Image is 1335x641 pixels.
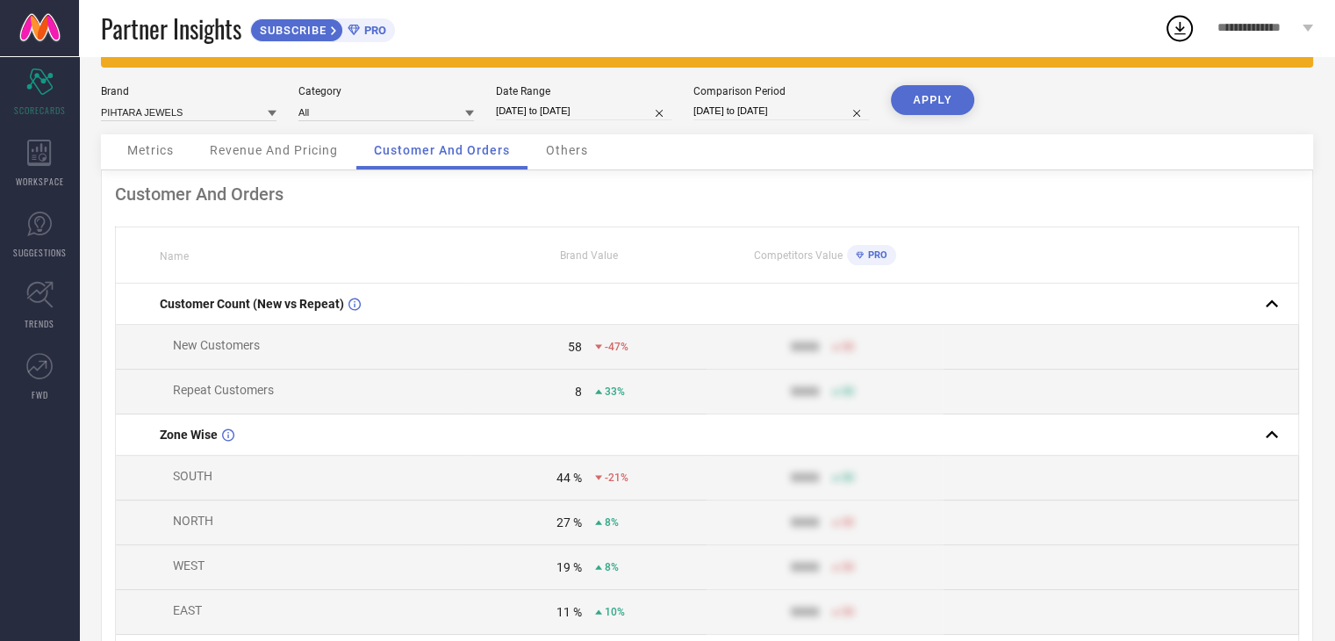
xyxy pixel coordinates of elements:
[575,385,582,399] div: 8
[360,24,386,37] span: PRO
[14,104,66,117] span: SCORECARDS
[791,385,819,399] div: 9999
[173,558,205,573] span: WEST
[568,340,582,354] div: 58
[374,143,510,157] span: Customer And Orders
[864,249,887,261] span: PRO
[546,143,588,157] span: Others
[754,249,843,262] span: Competitors Value
[556,605,582,619] div: 11 %
[556,560,582,574] div: 19 %
[791,560,819,574] div: 9999
[160,297,344,311] span: Customer Count (New vs Repeat)
[605,516,619,529] span: 8%
[605,472,628,484] span: -21%
[101,11,241,47] span: Partner Insights
[496,102,671,120] input: Select date range
[605,385,625,398] span: 33%
[842,516,854,529] span: 50
[16,175,64,188] span: WORKSPACE
[32,388,48,401] span: FWD
[842,341,854,353] span: 50
[115,184,1299,205] div: Customer And Orders
[173,514,213,528] span: NORTH
[842,606,854,618] span: 50
[251,24,331,37] span: SUBSCRIBE
[13,246,67,259] span: SUGGESTIONS
[173,469,212,483] span: SOUTH
[560,249,618,262] span: Brand Value
[842,472,854,484] span: 50
[250,14,395,42] a: SUBSCRIBEPRO
[693,102,869,120] input: Select comparison period
[298,85,474,97] div: Category
[173,338,260,352] span: New Customers
[160,250,189,263] span: Name
[791,471,819,485] div: 9999
[556,471,582,485] div: 44 %
[605,341,628,353] span: -47%
[891,85,974,115] button: APPLY
[693,85,869,97] div: Comparison Period
[842,385,854,398] span: 50
[25,317,54,330] span: TRENDS
[173,383,274,397] span: Repeat Customers
[101,85,276,97] div: Brand
[496,85,671,97] div: Date Range
[791,605,819,619] div: 9999
[127,143,174,157] span: Metrics
[173,603,202,617] span: EAST
[605,606,625,618] span: 10%
[210,143,338,157] span: Revenue And Pricing
[842,561,854,573] span: 50
[1164,12,1195,44] div: Open download list
[791,515,819,529] div: 9999
[605,561,619,573] span: 8%
[556,515,582,529] div: 27 %
[791,340,819,354] div: 9999
[160,428,218,442] span: Zone Wise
